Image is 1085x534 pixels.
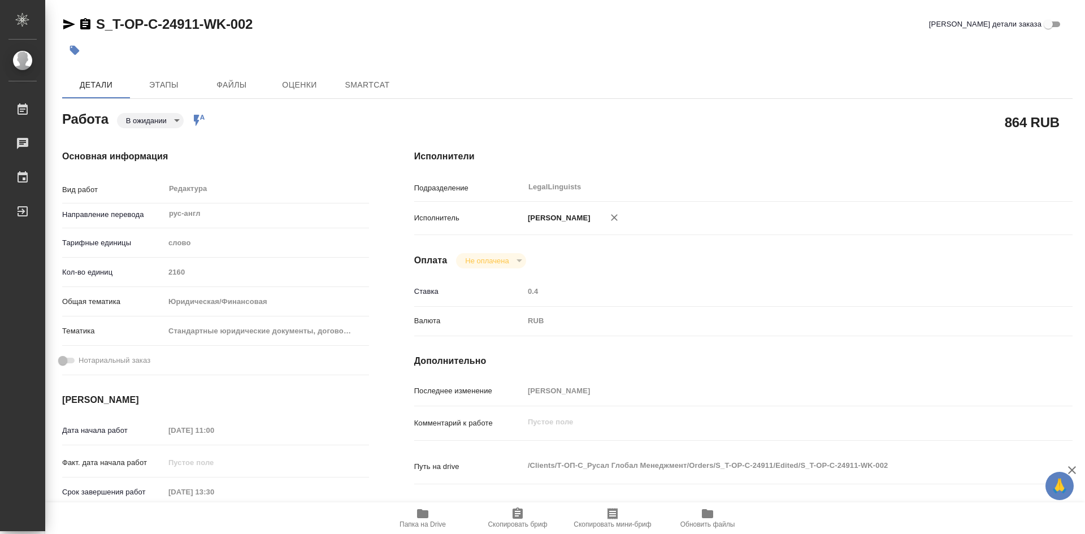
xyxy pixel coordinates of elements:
p: Направление перевода [62,209,164,220]
span: [PERSON_NAME] детали заказа [929,19,1041,30]
h4: Основная информация [62,150,369,163]
span: Скопировать бриф [488,520,547,528]
p: Дата начала работ [62,425,164,436]
span: Скопировать мини-бриф [574,520,651,528]
input: Пустое поле [164,484,263,500]
button: Добавить тэг [62,38,87,63]
span: Папка на Drive [400,520,446,528]
input: Пустое поле [524,283,1018,299]
span: Детали [69,78,123,92]
p: Вид работ [62,184,164,196]
span: Нотариальный заказ [79,355,150,366]
input: Пустое поле [524,383,1018,399]
p: Последнее изменение [414,385,524,397]
input: Пустое поле [164,454,263,471]
button: Удалить исполнителя [602,205,627,230]
div: В ожидании [117,113,184,128]
h4: Дополнительно [414,354,1073,368]
button: Скопировать мини-бриф [565,502,660,534]
button: Папка на Drive [375,502,470,534]
p: Срок завершения работ [62,487,164,498]
button: Обновить файлы [660,502,755,534]
p: Тарифные единицы [62,237,164,249]
span: 🙏 [1050,474,1069,498]
div: Юридическая/Финансовая [164,292,369,311]
button: Скопировать бриф [470,502,565,534]
span: Обновить файлы [680,520,735,528]
p: Исполнитель [414,212,524,224]
button: Скопировать ссылку для ЯМессенджера [62,18,76,31]
input: Пустое поле [164,422,263,439]
h2: 864 RUB [1005,112,1060,132]
p: Комментарий к работе [414,418,524,429]
a: S_T-OP-C-24911-WK-002 [96,16,253,32]
div: RUB [524,311,1018,331]
p: Путь на drive [414,461,524,472]
h4: [PERSON_NAME] [62,393,369,407]
p: Факт. дата начала работ [62,457,164,468]
button: В ожидании [123,116,170,125]
button: Скопировать ссылку [79,18,92,31]
h4: Оплата [414,254,448,267]
p: Подразделение [414,183,524,194]
p: Тематика [62,325,164,337]
span: Этапы [137,78,191,92]
textarea: /Clients/Т-ОП-С_Русал Глобал Менеджмент/Orders/S_T-OP-C-24911/Edited/S_T-OP-C-24911-WK-002 [524,456,1018,475]
input: Пустое поле [164,264,369,280]
p: [PERSON_NAME] [524,212,591,224]
p: Кол-во единиц [62,267,164,278]
div: слово [164,233,369,253]
p: Общая тематика [62,296,164,307]
span: Оценки [272,78,327,92]
p: Ставка [414,286,524,297]
div: Стандартные юридические документы, договоры, уставы [164,322,369,341]
p: Валюта [414,315,524,327]
span: SmartCat [340,78,394,92]
span: Файлы [205,78,259,92]
h2: Работа [62,108,108,128]
div: В ожидании [456,253,526,268]
button: 🙏 [1045,472,1074,500]
button: Не оплачена [462,256,512,266]
h4: Исполнители [414,150,1073,163]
